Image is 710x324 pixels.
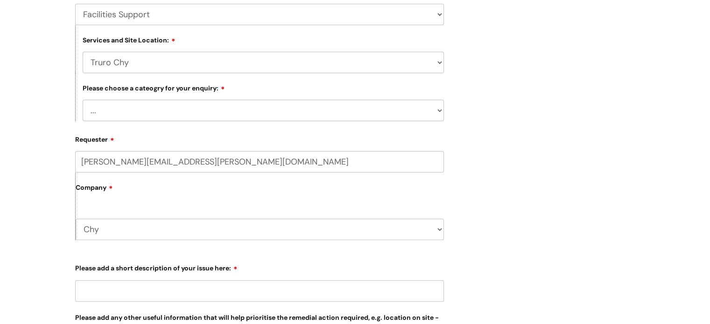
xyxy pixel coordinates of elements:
[75,132,444,144] label: Requester
[75,151,444,172] input: Email
[83,83,225,92] label: Please choose a cateogry for your enquiry:
[76,180,444,201] label: Company
[83,35,176,44] label: Services and Site Location:
[75,261,444,272] label: Please add a short description of your issue here:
